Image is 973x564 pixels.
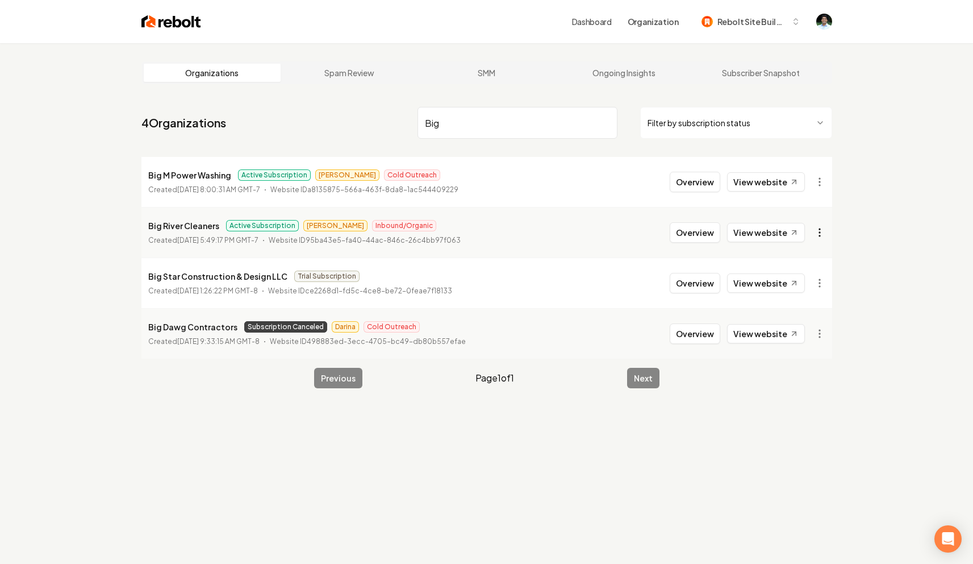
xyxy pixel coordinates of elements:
a: SMM [418,64,556,82]
a: Organizations [144,64,281,82]
span: [PERSON_NAME] [303,220,368,231]
img: Rebolt Site Builder [701,16,713,27]
a: Ongoing Insights [555,64,692,82]
p: Website ID ce2268d1-fd5c-4ce8-be72-0feae7f18133 [268,285,452,297]
button: Overview [670,172,720,192]
span: Trial Subscription [294,271,360,282]
p: Created [148,184,260,196]
span: Cold Outreach [384,169,440,181]
p: Created [148,285,258,297]
button: Organization [621,11,686,32]
p: Created [148,235,258,246]
time: [DATE] 8:00:31 AM GMT-7 [177,185,260,194]
p: Website ID a8135875-566a-463f-8da8-1ac544409229 [270,184,458,196]
a: Dashboard [572,16,612,27]
span: [PERSON_NAME] [315,169,379,181]
a: 4Organizations [141,115,226,131]
span: Subscription Canceled [244,321,327,333]
img: Arwin Rahmatpanah [816,14,832,30]
p: Big Star Construction & Design LLC [148,269,287,283]
a: Spam Review [281,64,418,82]
button: Overview [670,324,720,344]
span: Page 1 of 1 [475,371,514,385]
span: Cold Outreach [364,321,420,333]
time: [DATE] 1:26:22 PM GMT-8 [177,287,258,295]
span: Darina [332,321,359,333]
time: [DATE] 5:49:17 PM GMT-7 [177,236,258,244]
img: Rebolt Logo [141,14,201,30]
input: Search by name or ID [417,107,617,139]
a: View website [727,273,805,293]
p: Big Dawg Contractors [148,320,237,334]
p: Website ID 498883ed-3ecc-4705-bc49-db80b557efae [270,336,466,347]
p: Created [148,336,260,347]
button: Overview [670,222,720,243]
div: Open Intercom Messenger [934,525,962,553]
time: [DATE] 9:33:15 AM GMT-8 [177,337,260,346]
p: Big River Cleaners [148,219,219,233]
p: Website ID 95ba43e5-fa40-44ac-846c-26c4bb97f063 [269,235,461,246]
a: View website [727,324,805,343]
button: Open user button [816,14,832,30]
span: Rebolt Site Builder [717,16,787,28]
a: View website [727,172,805,192]
button: Overview [670,273,720,293]
a: View website [727,223,805,242]
span: Inbound/Organic [372,220,436,231]
span: Active Subscription [226,220,299,231]
a: Subscriber Snapshot [692,64,830,82]
span: Active Subscription [238,169,311,181]
p: Big M Power Washing [148,168,231,182]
